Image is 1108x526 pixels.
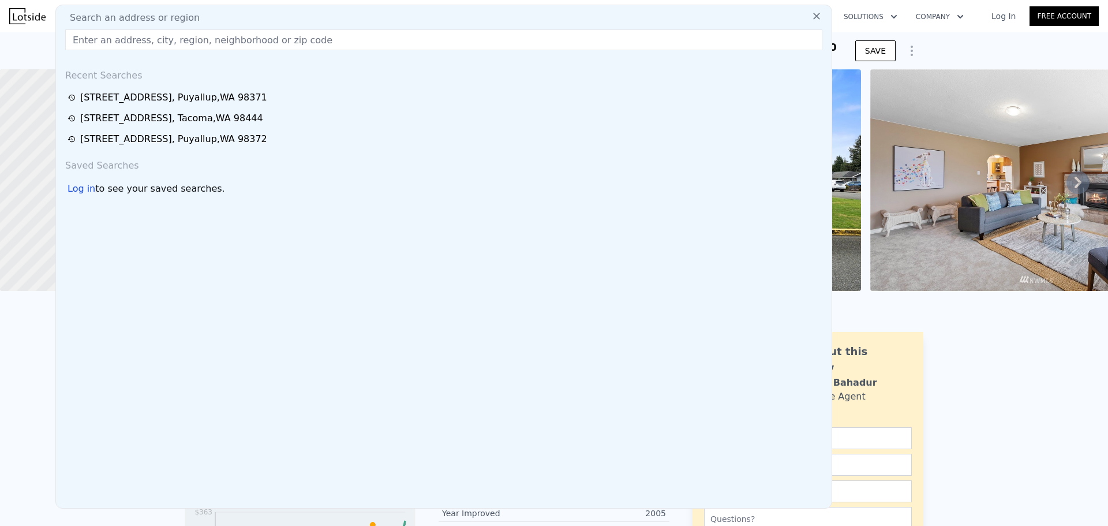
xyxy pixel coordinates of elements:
[61,11,200,25] span: Search an address or region
[783,376,877,390] div: Siddhant Bahadur
[554,508,666,519] div: 2005
[61,150,827,177] div: Saved Searches
[68,132,823,146] a: [STREET_ADDRESS], Puyallup,WA 98372
[834,6,907,27] button: Solutions
[1030,6,1099,26] a: Free Account
[80,132,267,146] div: [STREET_ADDRESS] , Puyallup , WA 98372
[855,40,896,61] button: SAVE
[442,508,554,519] div: Year Improved
[80,91,267,105] div: [STREET_ADDRESS] , Puyallup , WA 98371
[68,111,823,125] a: [STREET_ADDRESS], Tacoma,WA 98444
[900,39,923,62] button: Show Options
[68,91,823,105] a: [STREET_ADDRESS], Puyallup,WA 98371
[61,59,827,87] div: Recent Searches
[68,182,95,196] div: Log in
[978,10,1030,22] a: Log In
[194,508,212,516] tspan: $363
[80,111,263,125] div: [STREET_ADDRESS] , Tacoma , WA 98444
[907,6,973,27] button: Company
[783,344,912,376] div: Ask about this property
[65,29,822,50] input: Enter an address, city, region, neighborhood or zip code
[9,8,46,24] img: Lotside
[95,182,224,196] span: to see your saved searches.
